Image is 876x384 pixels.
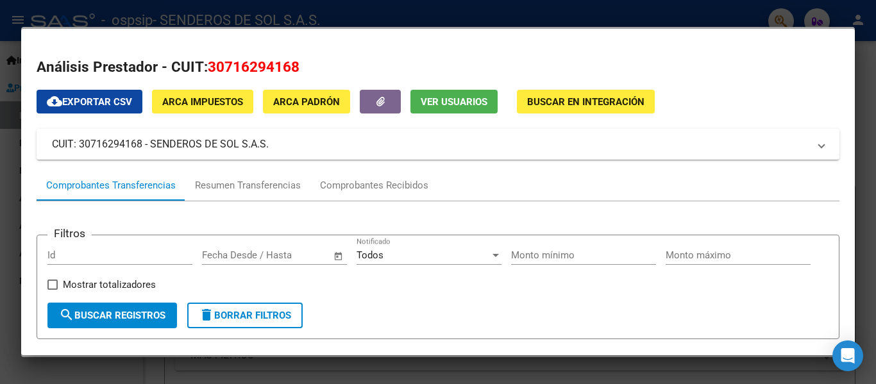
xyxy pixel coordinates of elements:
mat-icon: search [59,307,74,322]
input: Fecha inicio [202,249,254,261]
span: Ver Usuarios [421,96,487,108]
div: Open Intercom Messenger [832,340,863,371]
button: Buscar en Integración [517,90,655,113]
input: Fecha fin [265,249,328,261]
span: Buscar en Integración [527,96,644,108]
div: Comprobantes Transferencias [46,178,176,193]
mat-panel-title: CUIT: 30716294168 - SENDEROS DE SOL S.A.S. [52,137,809,152]
h2: Análisis Prestador - CUIT: [37,56,839,78]
button: ARCA Impuestos [152,90,253,113]
button: Buscar Registros [47,303,177,328]
h3: Filtros [47,225,92,242]
span: 30716294168 [208,58,299,75]
div: Comprobantes Recibidos [320,178,428,193]
mat-icon: delete [199,307,214,322]
span: Mostrar totalizadores [63,277,156,292]
button: Borrar Filtros [187,303,303,328]
span: Buscar Registros [59,310,165,321]
button: Open calendar [332,249,346,263]
span: ARCA Padrón [273,96,340,108]
span: Exportar CSV [47,96,132,108]
button: ARCA Padrón [263,90,350,113]
mat-icon: cloud_download [47,94,62,109]
span: Todos [357,249,383,261]
mat-expansion-panel-header: CUIT: 30716294168 - SENDEROS DE SOL S.A.S. [37,129,839,160]
button: Ver Usuarios [410,90,498,113]
span: Borrar Filtros [199,310,291,321]
div: Resumen Transferencias [195,178,301,193]
span: ARCA Impuestos [162,96,243,108]
button: Exportar CSV [37,90,142,113]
